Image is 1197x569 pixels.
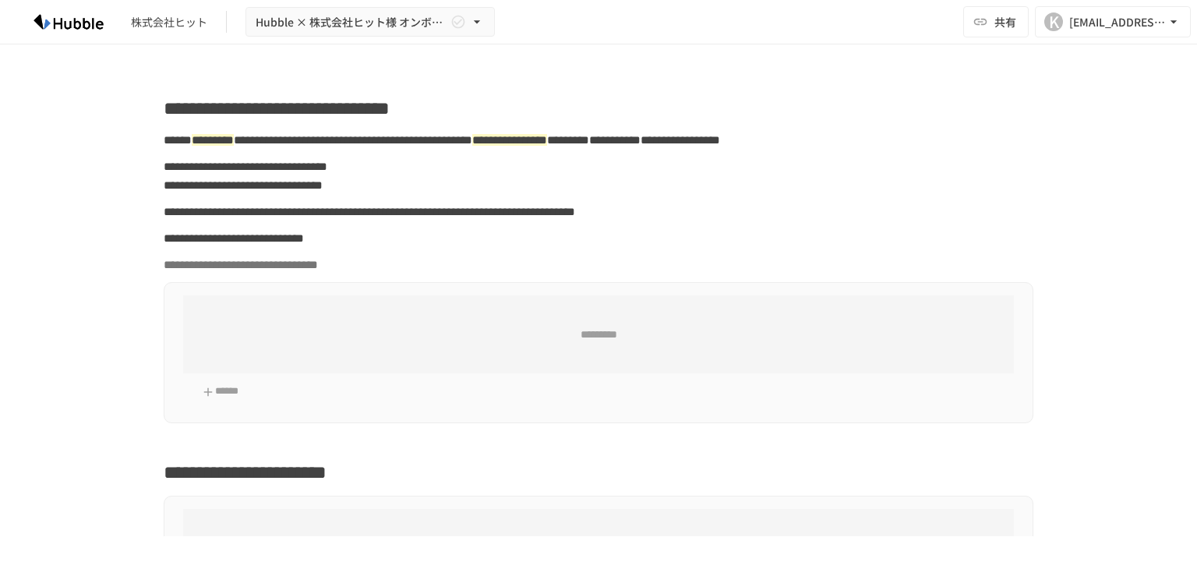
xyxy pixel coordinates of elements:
[245,7,495,37] button: Hubble × 株式会社ヒット様 オンボーディングプロジェクト
[256,12,447,32] span: Hubble × 株式会社ヒット様 オンボーディングプロジェクト
[994,13,1016,30] span: 共有
[963,6,1029,37] button: 共有
[1035,6,1191,37] button: K[EMAIL_ADDRESS][DOMAIN_NAME]
[1044,12,1063,31] div: K
[19,9,118,34] img: HzDRNkGCf7KYO4GfwKnzITak6oVsp5RHeZBEM1dQFiQ
[1069,12,1166,32] div: [EMAIL_ADDRESS][DOMAIN_NAME]
[131,14,207,30] div: 株式会社ヒット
